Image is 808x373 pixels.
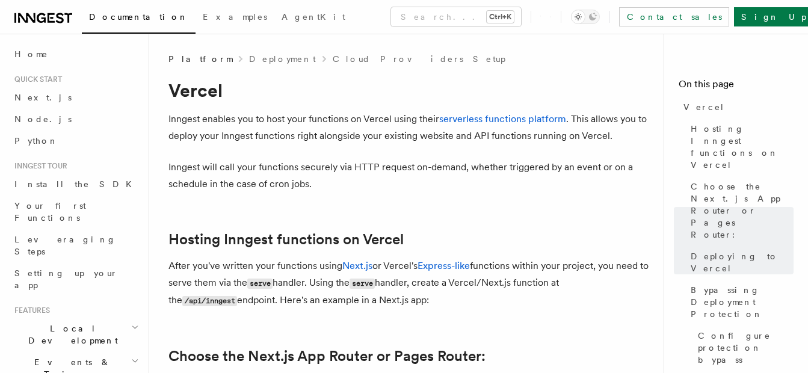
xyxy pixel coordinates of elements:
span: Configure protection bypass [698,330,794,366]
h4: On this page [679,77,794,96]
a: serverless functions platform [439,113,566,125]
a: Setting up your app [10,262,141,296]
span: Setting up your app [14,268,118,290]
a: Deployment [249,53,316,65]
span: Leveraging Steps [14,235,116,256]
span: Quick start [10,75,62,84]
a: Documentation [82,4,196,34]
span: Platform [168,53,232,65]
a: Next.js [342,260,372,271]
a: Cloud Providers Setup [333,53,505,65]
p: Inngest will call your functions securely via HTTP request on-demand, whether triggered by an eve... [168,159,650,193]
span: Next.js [14,93,72,102]
span: Home [14,48,48,60]
code: serve [247,279,273,289]
span: Local Development [10,322,131,347]
a: Hosting Inngest functions on Vercel [168,231,404,248]
a: Python [10,130,141,152]
button: Search...Ctrl+K [391,7,521,26]
a: Configure protection bypass [693,325,794,371]
a: Choose the Next.js App Router or Pages Router: [686,176,794,245]
span: Features [10,306,50,315]
a: Your first Functions [10,195,141,229]
a: Express-like [418,260,470,271]
span: Python [14,136,58,146]
code: /api/inngest [182,296,237,306]
span: Install the SDK [14,179,139,189]
a: Vercel [679,96,794,118]
span: Your first Functions [14,201,86,223]
span: Vercel [683,101,725,113]
span: Deploying to Vercel [691,250,794,274]
a: Leveraging Steps [10,229,141,262]
span: Bypassing Deployment Protection [691,284,794,320]
a: Examples [196,4,274,32]
a: Contact sales [619,7,729,26]
a: Choose the Next.js App Router or Pages Router: [168,348,486,365]
a: Install the SDK [10,173,141,195]
p: Inngest enables you to host your functions on Vercel using their . This allows you to deploy your... [168,111,650,144]
a: Node.js [10,108,141,130]
a: AgentKit [274,4,353,32]
code: serve [350,279,375,289]
button: Local Development [10,318,141,351]
span: Node.js [14,114,72,124]
a: Hosting Inngest functions on Vercel [686,118,794,176]
h1: Vercel [168,79,650,101]
a: Home [10,43,141,65]
span: Hosting Inngest functions on Vercel [691,123,794,171]
a: Next.js [10,87,141,108]
a: Deploying to Vercel [686,245,794,279]
button: Toggle dark mode [571,10,600,24]
span: AgentKit [282,12,345,22]
p: After you've written your functions using or Vercel's functions within your project, you need to ... [168,257,650,309]
span: Choose the Next.js App Router or Pages Router: [691,180,794,241]
span: Examples [203,12,267,22]
kbd: Ctrl+K [487,11,514,23]
span: Documentation [89,12,188,22]
a: Bypassing Deployment Protection [686,279,794,325]
span: Inngest tour [10,161,67,171]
